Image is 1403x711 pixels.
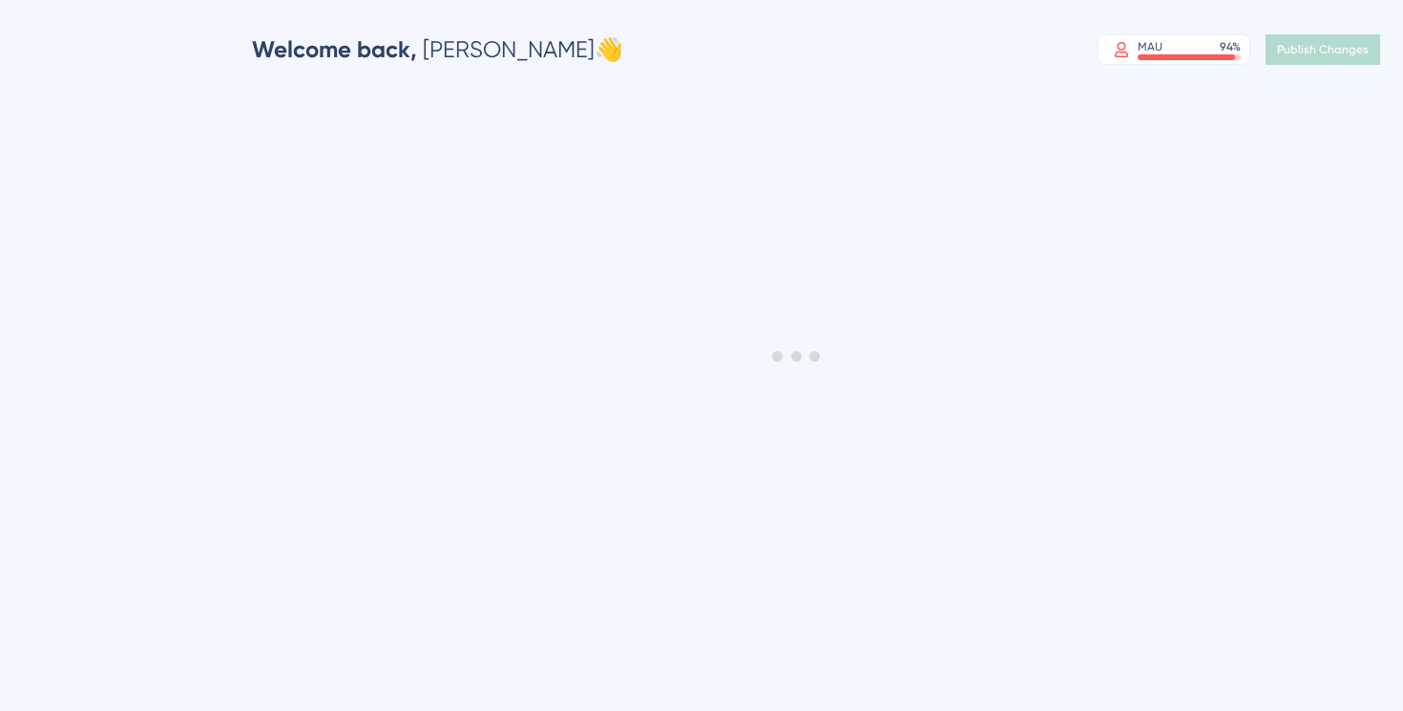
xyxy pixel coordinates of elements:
[1138,39,1162,54] div: MAU
[252,35,417,63] span: Welcome back,
[252,34,623,65] div: [PERSON_NAME] 👋
[1266,34,1380,65] button: Publish Changes
[1277,42,1369,57] span: Publish Changes
[1220,39,1241,54] div: 94 %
